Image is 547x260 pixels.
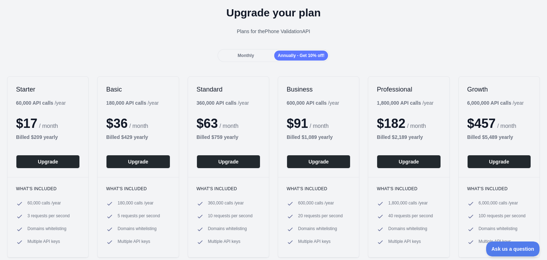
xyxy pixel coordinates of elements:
span: $ 457 [467,116,496,131]
b: Billed $ 1,089 yearly [287,134,333,140]
span: $ 182 [377,116,405,131]
b: Billed $ 759 yearly [197,134,239,140]
span: $ 63 [197,116,218,131]
span: / month [310,123,329,129]
span: / month [219,123,238,129]
b: Billed $ 5,489 yearly [467,134,513,140]
b: Billed $ 2,189 yearly [377,134,423,140]
span: / month [407,123,426,129]
span: $ 91 [287,116,308,131]
iframe: Toggle Customer Support [486,241,540,256]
